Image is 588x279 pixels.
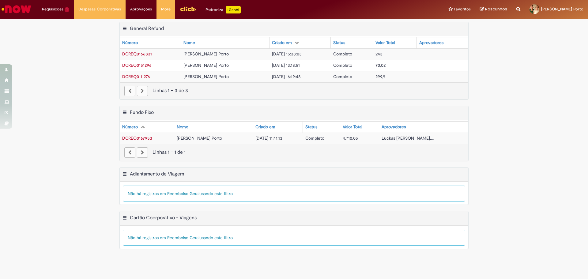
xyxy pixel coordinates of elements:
[333,62,352,68] span: Completo
[122,62,152,68] a: Abrir Registro: DCREQ0151296
[375,51,383,57] span: 243
[123,230,465,246] div: Não há registros em Reembolso Geral
[65,7,69,12] span: 1
[272,62,300,68] span: [DATE] 13:18:51
[199,191,233,196] span: usando este filtro
[1,3,32,15] img: ServiceNow
[161,6,171,12] span: More
[333,51,352,57] span: Completo
[122,51,152,57] a: Abrir Registro: DCREQ0166831
[122,124,138,130] div: Número
[122,171,127,179] button: Adiantamento de Viagem Menu de contexto
[333,40,345,46] div: Status
[122,109,127,117] button: Fundo Fixo Menu de contexto
[480,6,507,12] a: Rascunhos
[382,135,434,141] span: Luckas [PERSON_NAME],...
[272,40,292,46] div: Criado em
[343,135,358,141] span: 4.710,05
[255,135,282,141] span: [DATE] 11:41:13
[124,87,464,94] div: Linhas 1 − 3 de 3
[122,51,152,57] span: DCREQ0166831
[120,144,468,161] nav: paginação
[375,74,385,79] span: 299,9
[541,6,583,12] span: [PERSON_NAME] Porto
[255,124,275,130] div: Criado em
[454,6,471,12] span: Favoritos
[122,74,150,79] span: DCREQ0111276
[343,124,362,130] div: Valor Total
[333,74,352,79] span: Completo
[205,6,241,13] div: Padroniza
[183,62,229,68] span: [PERSON_NAME] Porto
[120,82,468,99] nav: paginação
[123,186,465,202] div: Não há registros em Reembolso Geral
[122,74,150,79] a: Abrir Registro: DCREQ0111276
[122,62,152,68] span: DCREQ0151296
[183,74,229,79] span: [PERSON_NAME] Porto
[78,6,121,12] span: Despesas Corporativas
[122,40,138,46] div: Número
[177,135,222,141] span: [PERSON_NAME] Porto
[183,51,229,57] span: [PERSON_NAME] Porto
[419,40,443,46] div: Aprovadores
[272,74,301,79] span: [DATE] 16:19:48
[130,109,154,115] h2: Fundo Fixo
[130,25,164,32] h2: General Refund
[272,51,302,57] span: [DATE] 15:38:03
[122,25,127,33] button: General Refund Menu de contexto
[122,215,127,223] button: Cartão Coorporativo - Viagens Menu de contexto
[177,124,188,130] div: Nome
[375,62,386,68] span: 70,02
[485,6,507,12] span: Rascunhos
[42,6,63,12] span: Requisições
[382,124,406,130] div: Aprovadores
[183,40,195,46] div: Nome
[305,124,317,130] div: Status
[305,135,324,141] span: Completo
[122,135,152,141] a: Abrir Registro: DCREQ0167953
[130,215,197,221] h2: Cartão Coorporativo - Viagens
[199,235,233,240] span: usando este filtro
[122,135,152,141] span: DCREQ0167953
[130,171,184,177] h2: Adiantamento de Viagem
[180,4,196,13] img: click_logo_yellow_360x200.png
[375,40,395,46] div: Valor Total
[124,149,464,156] div: Linhas 1 − 1 de 1
[226,6,241,13] p: +GenAi
[130,6,152,12] span: Aprovações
